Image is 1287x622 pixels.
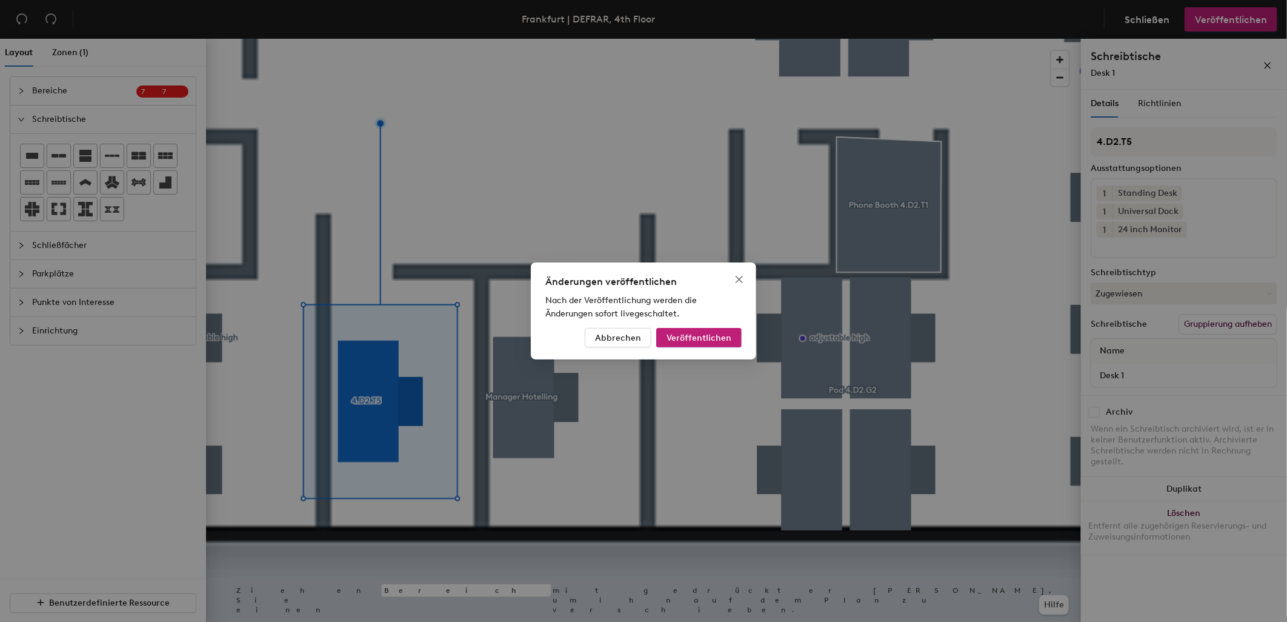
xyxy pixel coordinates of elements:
span: close [734,275,744,284]
button: Abbrechen [585,328,651,347]
span: Abbrechen [595,333,641,343]
span: Close [730,275,749,284]
span: Veröffentlichen [667,333,731,343]
button: Close [730,270,749,289]
button: Veröffentlichen [656,328,742,347]
span: Nach der Veröffentlichung werden die Änderungen sofort livegeschaltet. [545,295,697,319]
div: Änderungen veröffentlichen [545,275,742,289]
